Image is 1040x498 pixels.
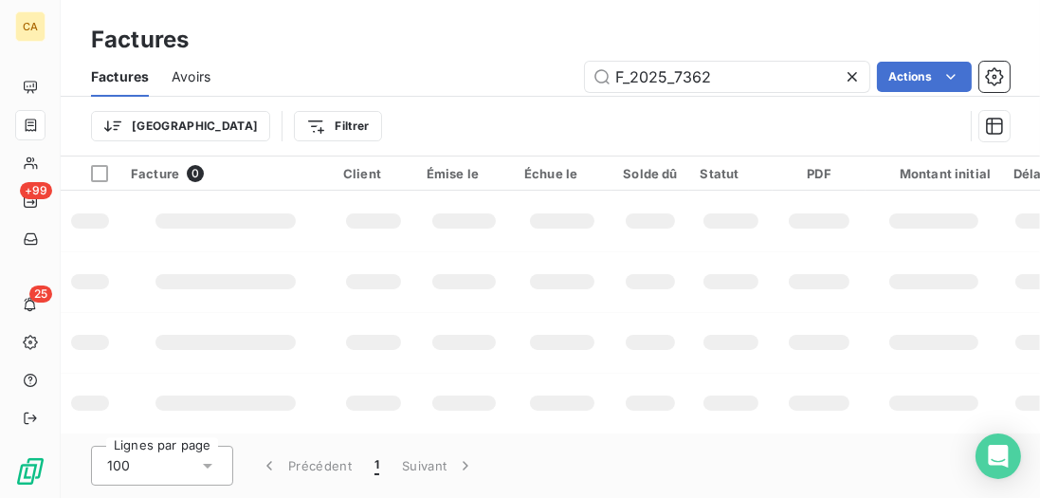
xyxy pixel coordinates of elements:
[374,456,379,475] span: 1
[363,446,391,486] button: 1
[15,11,46,42] div: CA
[91,23,189,57] h3: Factures
[877,62,972,92] button: Actions
[294,111,381,141] button: Filtrer
[701,166,762,181] div: Statut
[877,166,991,181] div: Montant initial
[248,446,363,486] button: Précédent
[391,446,486,486] button: Suivant
[131,166,179,181] span: Facture
[784,166,853,181] div: PDF
[976,433,1021,479] div: Open Intercom Messenger
[20,182,52,199] span: +99
[585,62,869,92] input: Rechercher
[91,111,270,141] button: [GEOGRAPHIC_DATA]
[15,456,46,487] img: Logo LeanPay
[187,165,204,182] span: 0
[29,286,52,303] span: 25
[427,166,502,181] div: Émise le
[172,67,210,86] span: Avoirs
[623,166,677,181] div: Solde dû
[15,186,45,216] a: +99
[91,67,149,86] span: Factures
[343,166,404,181] div: Client
[524,166,600,181] div: Échue le
[107,456,130,475] span: 100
